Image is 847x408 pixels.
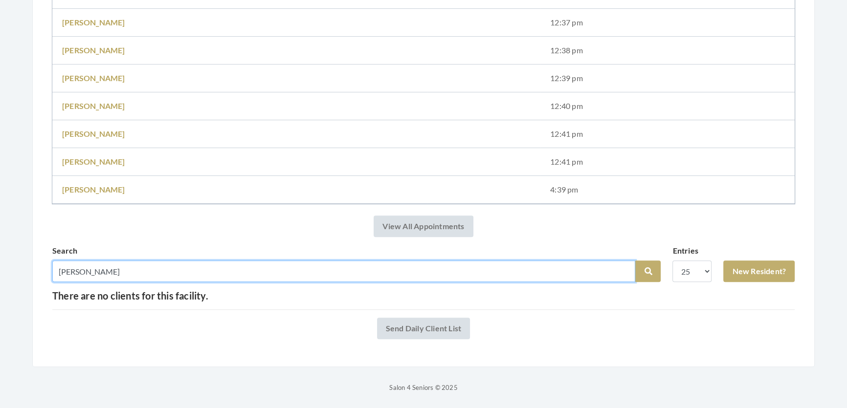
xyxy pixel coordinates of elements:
input: Search by name or room number [52,260,635,282]
a: New Resident? [723,260,795,282]
td: 12:39 pm [540,64,795,92]
a: [PERSON_NAME] [62,157,125,166]
a: [PERSON_NAME] [62,185,125,194]
td: 12:38 pm [540,37,795,64]
a: [PERSON_NAME] [62,45,125,55]
td: 12:40 pm [540,92,795,120]
td: 12:41 pm [540,148,795,176]
label: Search [52,245,77,257]
a: [PERSON_NAME] [62,129,125,138]
a: Send Daily Client List [377,318,470,339]
a: [PERSON_NAME] [62,18,125,27]
a: [PERSON_NAME] [62,101,125,110]
a: [PERSON_NAME] [62,73,125,83]
p: Salon 4 Seniors © 2025 [32,382,815,393]
td: 4:39 pm [540,176,795,204]
td: 12:37 pm [540,9,795,37]
h4: There are no clients for this facility. [52,290,795,301]
label: Entries [672,245,698,257]
td: 12:41 pm [540,120,795,148]
a: View All Appointments [374,215,473,237]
